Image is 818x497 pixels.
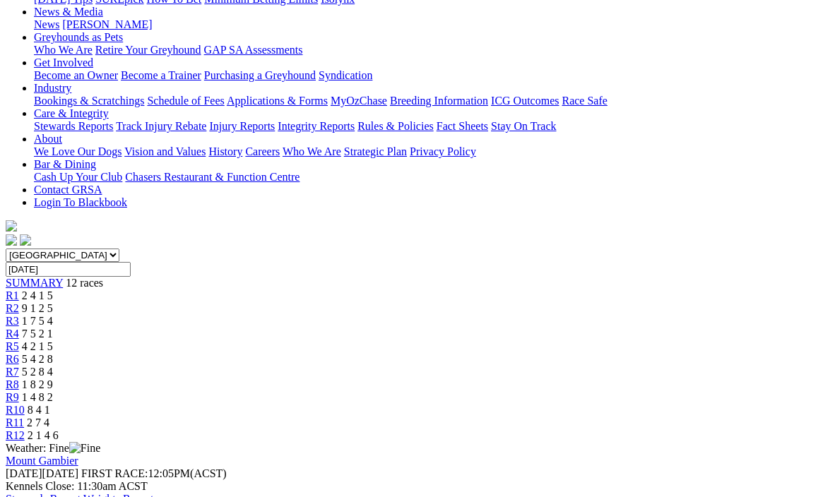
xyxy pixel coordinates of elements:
a: Careers [245,145,280,157]
a: Applications & Forms [227,95,328,107]
a: Bar & Dining [34,158,96,170]
a: Stay On Track [491,120,556,132]
a: Login To Blackbook [34,196,127,208]
a: Integrity Reports [278,120,355,132]
div: Care & Integrity [34,120,802,133]
div: Kennels Close: 11:30am ACST [6,480,802,493]
div: Industry [34,95,802,107]
a: Contact GRSA [34,184,102,196]
a: Retire Your Greyhound [95,44,201,56]
div: Bar & Dining [34,171,802,184]
a: About [34,133,62,145]
a: Breeding Information [390,95,488,107]
span: 7 5 2 1 [22,328,53,340]
a: R11 [6,417,24,429]
span: 9 1 2 5 [22,302,53,314]
a: R3 [6,315,19,327]
a: Syndication [319,69,372,81]
img: twitter.svg [20,234,31,246]
a: Who We Are [283,145,341,157]
a: Schedule of Fees [147,95,224,107]
span: 12 races [66,277,103,289]
img: logo-grsa-white.png [6,220,17,232]
a: Greyhounds as Pets [34,31,123,43]
span: Weather: Fine [6,442,100,454]
span: 8 4 1 [28,404,50,416]
img: Fine [69,442,100,455]
span: 1 4 8 2 [22,391,53,403]
a: Mount Gambier [6,455,78,467]
a: Become a Trainer [121,69,201,81]
a: Purchasing a Greyhound [204,69,316,81]
div: Greyhounds as Pets [34,44,802,56]
a: R8 [6,378,19,390]
a: MyOzChase [331,95,387,107]
a: News [34,18,59,30]
span: 2 1 4 6 [28,429,59,441]
a: Injury Reports [209,120,275,132]
span: 1 7 5 4 [22,315,53,327]
span: 1 8 2 9 [22,378,53,390]
a: History [208,145,242,157]
a: Vision and Values [124,145,206,157]
a: Bookings & Scratchings [34,95,144,107]
a: R7 [6,366,19,378]
a: Stewards Reports [34,120,113,132]
span: 2 7 4 [27,417,49,429]
div: About [34,145,802,158]
a: Get Involved [34,56,93,68]
a: R5 [6,340,19,352]
a: News & Media [34,6,103,18]
a: Privacy Policy [410,145,476,157]
a: We Love Our Dogs [34,145,121,157]
span: [DATE] [6,467,78,479]
a: Race Safe [562,95,607,107]
a: R9 [6,391,19,403]
a: Industry [34,82,71,94]
span: 5 2 8 4 [22,366,53,378]
div: News & Media [34,18,802,31]
a: GAP SA Assessments [204,44,303,56]
a: R4 [6,328,19,340]
a: Track Injury Rebate [116,120,206,132]
span: 4 2 1 5 [22,340,53,352]
span: 12:05PM(ACST) [81,467,227,479]
span: 2 4 1 5 [22,289,53,301]
a: R12 [6,429,25,441]
a: Cash Up Your Club [34,171,122,183]
a: R2 [6,302,19,314]
a: Become an Owner [34,69,118,81]
a: Chasers Restaurant & Function Centre [125,171,300,183]
input: Select date [6,262,131,277]
a: R6 [6,353,19,365]
div: Get Involved [34,69,802,82]
a: Strategic Plan [344,145,407,157]
a: Rules & Policies [357,120,434,132]
span: 5 4 2 8 [22,353,53,365]
a: R1 [6,289,19,301]
a: Who We Are [34,44,93,56]
img: facebook.svg [6,234,17,246]
a: Care & Integrity [34,107,109,119]
a: Fact Sheets [437,120,488,132]
a: SUMMARY [6,277,63,289]
span: FIRST RACE: [81,467,148,479]
a: [PERSON_NAME] [62,18,152,30]
a: R10 [6,404,25,416]
span: [DATE] [6,467,42,479]
a: ICG Outcomes [491,95,559,107]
